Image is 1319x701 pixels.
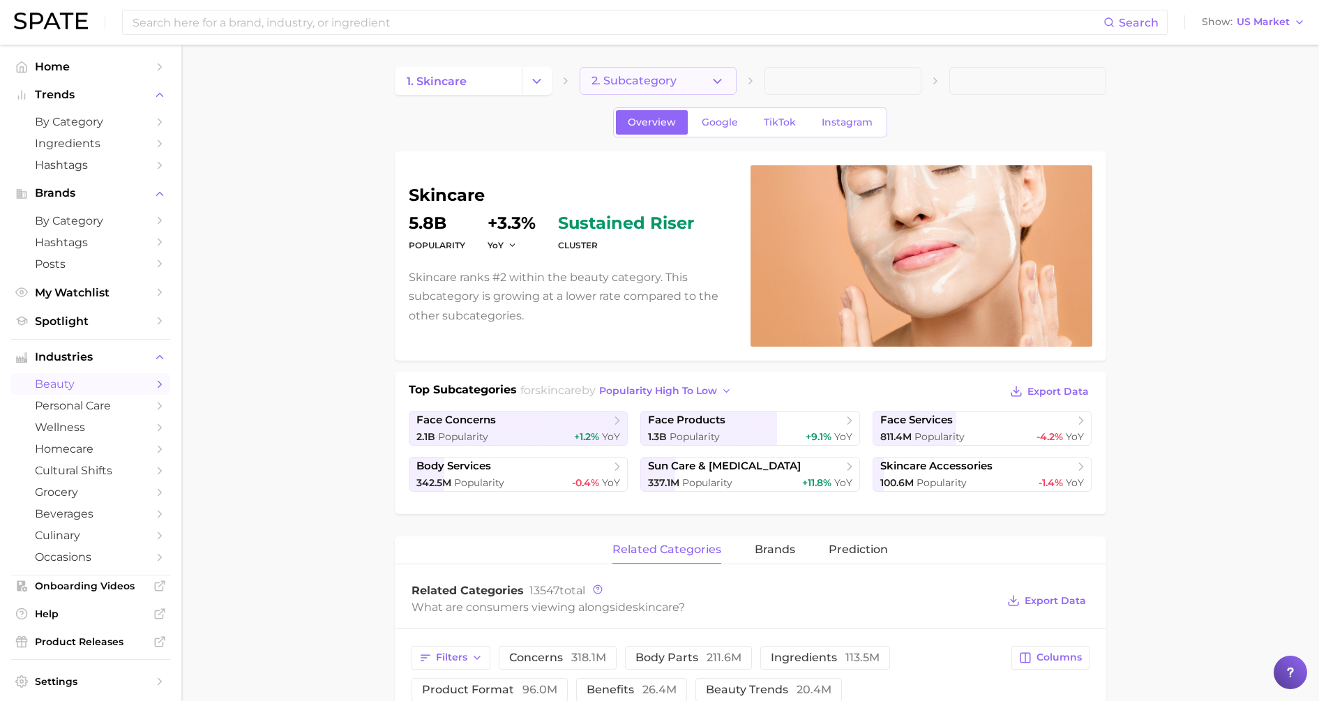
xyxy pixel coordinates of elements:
[580,67,737,95] button: 2. Subcategory
[35,464,146,477] span: cultural shifts
[873,411,1092,446] a: face services811.4m Popularity-4.2% YoY
[648,476,679,489] span: 337.1m
[572,476,599,489] span: -0.4%
[11,481,170,503] a: grocery
[35,158,146,172] span: Hashtags
[11,282,170,303] a: My Watchlist
[1004,591,1089,610] button: Export Data
[11,253,170,275] a: Posts
[11,503,170,525] a: beverages
[409,215,465,232] dd: 5.8b
[409,237,465,254] dt: Popularity
[802,476,831,489] span: +11.8%
[522,67,552,95] button: Change Category
[873,457,1092,492] a: skincare accessories100.6m Popularity-1.4% YoY
[764,116,796,128] span: TikTok
[771,652,880,663] span: ingredients
[648,430,667,443] span: 1.3b
[35,214,146,227] span: by Category
[131,10,1103,34] input: Search here for a brand, industry, or ingredient
[1007,382,1092,401] button: Export Data
[591,75,677,87] span: 2. Subcategory
[35,635,146,648] span: Product Releases
[11,210,170,232] a: by Category
[635,652,741,663] span: body parts
[409,268,734,325] p: Skincare ranks #2 within the beauty category. This subcategory is growing at a lower rate compare...
[806,430,831,443] span: +9.1%
[488,239,518,251] button: YoY
[35,529,146,542] span: culinary
[11,438,170,460] a: homecare
[11,310,170,332] a: Spotlight
[11,631,170,652] a: Product Releases
[642,683,677,696] span: 26.4m
[1037,430,1063,443] span: -4.2%
[35,442,146,455] span: homecare
[35,351,146,363] span: Industries
[640,411,860,446] a: face products1.3b Popularity+9.1% YoY
[11,460,170,481] a: cultural shifts
[682,476,732,489] span: Popularity
[633,601,679,614] span: skincare
[1039,476,1063,489] span: -1.4%
[11,183,170,204] button: Brands
[416,476,451,489] span: 342.5m
[11,525,170,546] a: culinary
[706,684,831,695] span: beauty trends
[1037,651,1082,663] span: Columns
[599,385,717,397] span: popularity high to low
[14,13,88,29] img: SPATE
[1202,18,1233,26] span: Show
[454,476,504,489] span: Popularity
[11,373,170,395] a: beauty
[35,399,146,412] span: personal care
[602,430,620,443] span: YoY
[11,133,170,154] a: Ingredients
[11,546,170,568] a: occasions
[35,315,146,328] span: Spotlight
[412,646,490,670] button: Filters
[628,116,676,128] span: Overview
[11,154,170,176] a: Hashtags
[509,652,606,663] span: concerns
[1237,18,1290,26] span: US Market
[395,67,522,95] a: 1. skincare
[35,580,146,592] span: Onboarding Videos
[35,421,146,434] span: wellness
[35,675,146,688] span: Settings
[640,457,860,492] a: sun care & [MEDICAL_DATA]337.1m Popularity+11.8% YoY
[1011,646,1089,670] button: Columns
[845,651,880,664] span: 113.5m
[602,476,620,489] span: YoY
[1198,13,1309,31] button: ShowUS Market
[571,651,606,664] span: 318.1m
[797,683,831,696] span: 20.4m
[35,485,146,499] span: grocery
[1119,16,1159,29] span: Search
[416,460,491,473] span: body services
[690,110,750,135] a: Google
[587,684,677,695] span: benefits
[880,460,993,473] span: skincare accessories
[520,384,736,397] span: for by
[752,110,808,135] a: TikTok
[11,232,170,253] a: Hashtags
[834,476,852,489] span: YoY
[35,550,146,564] span: occasions
[529,584,559,597] span: 13547
[822,116,873,128] span: Instagram
[880,476,914,489] span: 100.6m
[707,651,741,664] span: 211.6m
[917,476,967,489] span: Popularity
[35,257,146,271] span: Posts
[416,414,496,427] span: face concerns
[438,430,488,443] span: Popularity
[436,651,467,663] span: Filters
[35,377,146,391] span: beauty
[488,239,504,251] span: YoY
[529,584,585,597] span: total
[596,382,736,400] button: popularity high to low
[35,507,146,520] span: beverages
[35,286,146,299] span: My Watchlist
[880,430,912,443] span: 811.4m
